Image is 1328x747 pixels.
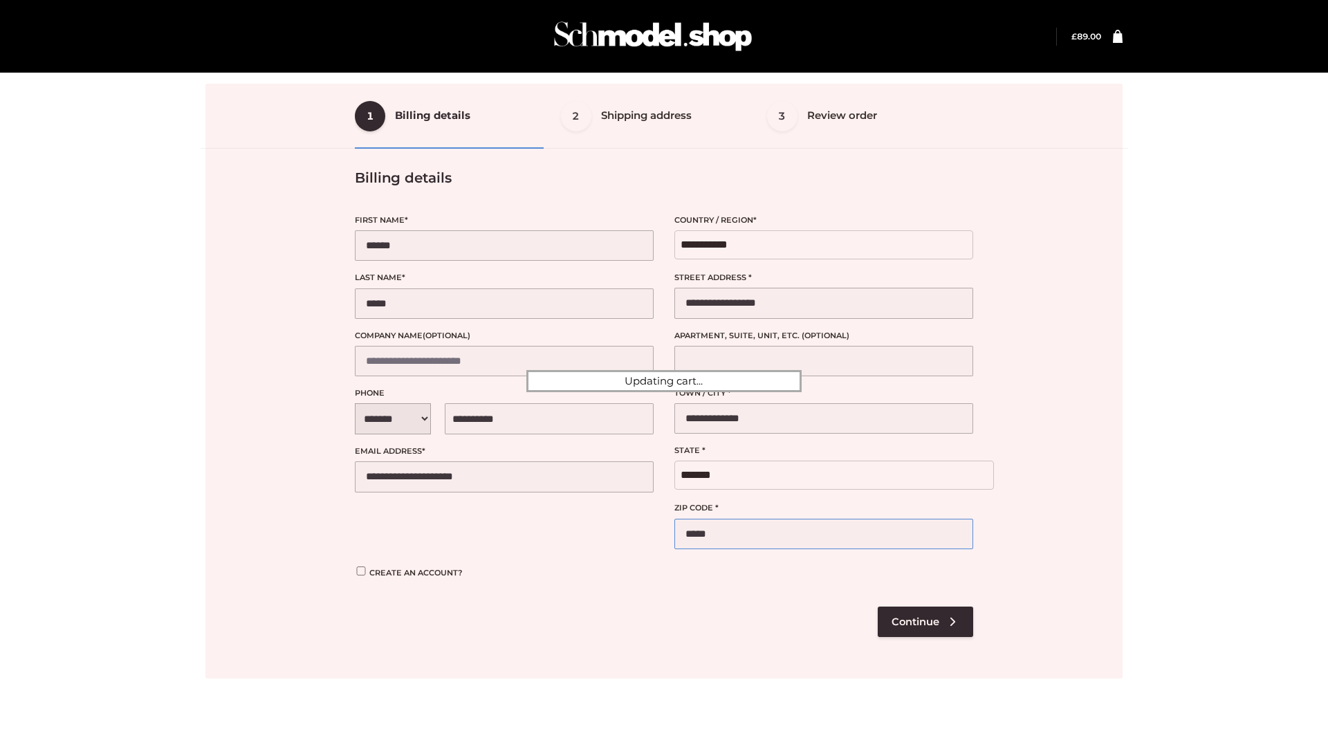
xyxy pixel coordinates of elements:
a: £89.00 [1071,31,1101,41]
img: Schmodel Admin 964 [549,9,757,64]
bdi: 89.00 [1071,31,1101,41]
span: £ [1071,31,1077,41]
div: Updating cart... [526,370,802,392]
